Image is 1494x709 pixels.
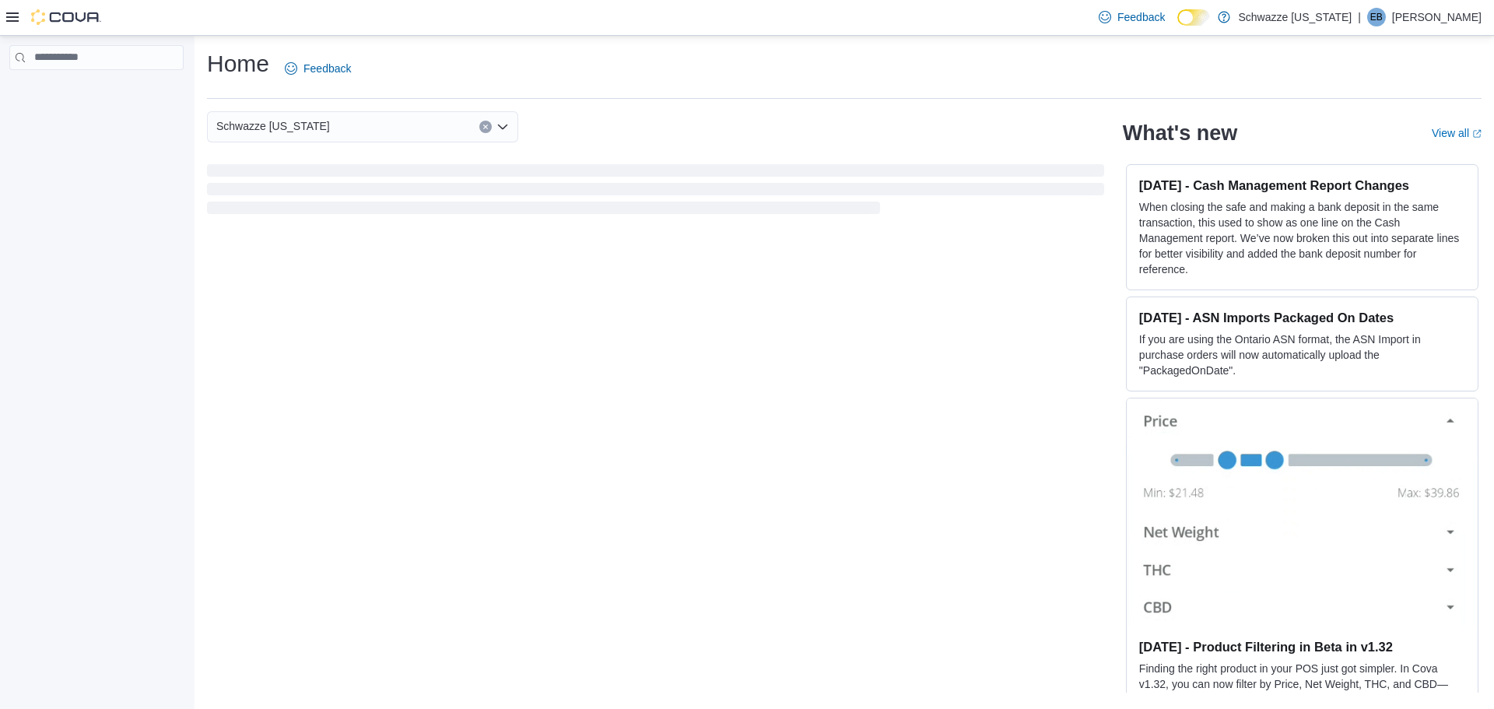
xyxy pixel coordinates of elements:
[1139,639,1465,655] h3: [DATE] - Product Filtering in Beta in v1.32
[303,61,351,76] span: Feedback
[1139,199,1465,277] p: When closing the safe and making a bank deposit in the same transaction, this used to show as one...
[1139,332,1465,378] p: If you are using the Ontario ASN format, the ASN Import in purchase orders will now automatically...
[1432,127,1482,139] a: View allExternal link
[1370,8,1383,26] span: EB
[1367,8,1386,26] div: Emily Bunny
[1472,129,1482,139] svg: External link
[496,121,509,133] button: Open list of options
[1177,9,1210,26] input: Dark Mode
[279,53,357,84] a: Feedback
[479,121,492,133] button: Clear input
[31,9,101,25] img: Cova
[1358,8,1361,26] p: |
[216,117,330,135] span: Schwazze [US_STATE]
[1392,8,1482,26] p: [PERSON_NAME]
[1139,310,1465,325] h3: [DATE] - ASN Imports Packaged On Dates
[1123,121,1237,146] h2: What's new
[1139,177,1465,193] h3: [DATE] - Cash Management Report Changes
[207,167,1104,217] span: Loading
[207,48,269,79] h1: Home
[9,73,184,111] nav: Complex example
[1238,8,1352,26] p: Schwazze [US_STATE]
[1117,9,1165,25] span: Feedback
[1092,2,1171,33] a: Feedback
